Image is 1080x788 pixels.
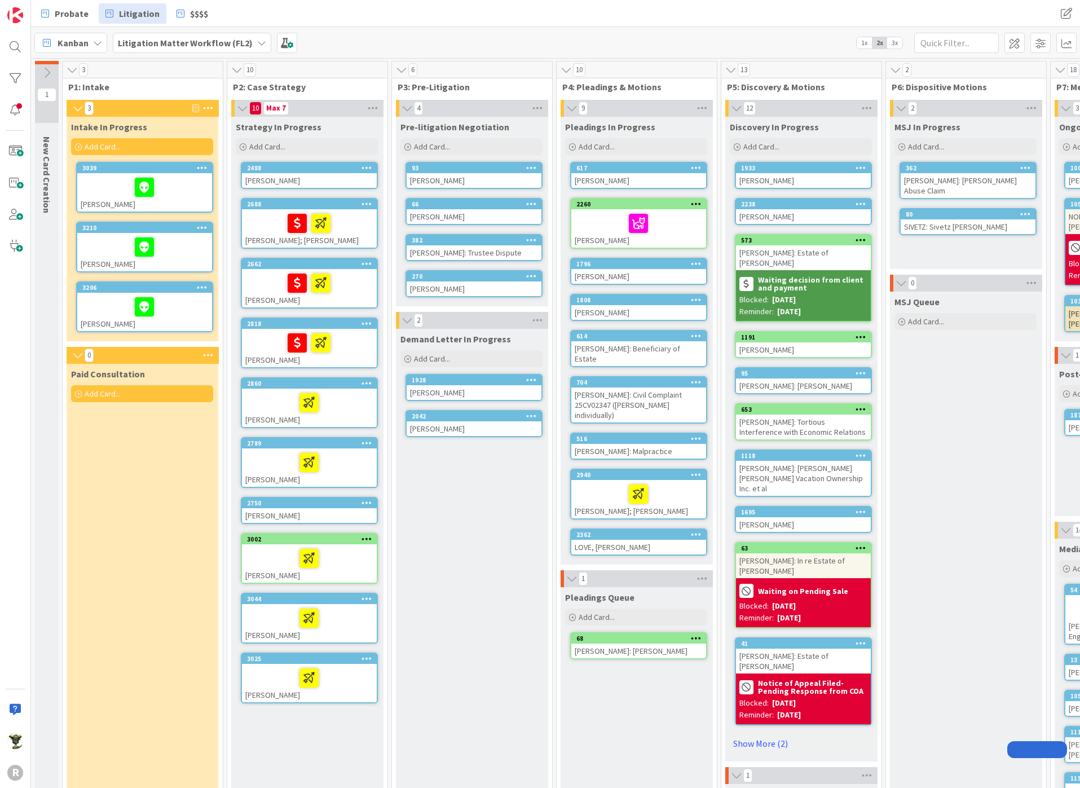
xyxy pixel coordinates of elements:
[236,121,321,133] span: Strategy In Progress
[565,592,634,603] span: Pleadings Queue
[562,81,703,93] span: P4: Pleadings & Motions
[576,378,706,386] div: 704
[741,640,871,648] div: 41
[242,173,377,188] div: [PERSON_NAME]
[571,470,706,518] div: 2940[PERSON_NAME]; [PERSON_NAME]
[242,163,377,173] div: 2488
[571,444,706,459] div: [PERSON_NAME]: Malpractice
[414,354,450,364] span: Add Card...
[908,276,917,290] span: 0
[576,471,706,479] div: 2940
[736,163,871,188] div: 1933[PERSON_NAME]
[908,142,944,152] span: Add Card...
[741,369,871,377] div: 95
[741,200,871,208] div: 2238
[736,507,871,532] div: 1695[PERSON_NAME]
[758,587,848,595] b: Waiting on Pending Sale
[242,654,377,664] div: 3025
[894,121,960,133] span: MSJ In Progress
[407,235,541,260] div: 382[PERSON_NAME]: Trustee Dispute
[758,679,867,695] b: Notice of Appeal Filed-Pending Response from COA
[736,404,871,415] div: 653
[901,209,1035,234] div: 80SIVETZ: Sivetz [PERSON_NAME]
[571,388,706,422] div: [PERSON_NAME]: Civil Complaint 25CV02347 ([PERSON_NAME] individually)
[571,341,706,366] div: [PERSON_NAME]: Beneficiary of Estate
[77,293,212,331] div: [PERSON_NAME]
[736,553,871,578] div: [PERSON_NAME]: In re Estate of [PERSON_NAME]
[758,276,867,292] b: Waiting decision from client and payment
[901,163,1035,173] div: 362
[565,121,655,133] span: Pleadings In Progress
[412,200,541,208] div: 66
[576,635,706,642] div: 68
[242,259,377,307] div: 2662[PERSON_NAME]
[772,294,796,306] div: [DATE]
[741,544,871,552] div: 63
[247,595,377,603] div: 3044
[908,102,917,115] span: 2
[736,507,871,517] div: 1695
[242,209,377,248] div: [PERSON_NAME]; [PERSON_NAME]
[571,295,706,305] div: 1808
[894,296,940,307] span: MSJ Queue
[576,296,706,304] div: 1808
[576,164,706,172] div: 617
[777,306,801,318] div: [DATE]
[736,173,871,188] div: [PERSON_NAME]
[407,199,541,224] div: 66[PERSON_NAME]
[736,404,871,439] div: 653[PERSON_NAME]: Tortious Interference with Economic Relations
[71,121,147,133] span: Intake In Progress
[412,272,541,280] div: 270
[242,378,377,389] div: 2860
[736,461,871,496] div: [PERSON_NAME]: [PERSON_NAME] [PERSON_NAME] Vacation Ownership Inc. et al
[576,260,706,268] div: 1796
[77,163,212,212] div: 3039[PERSON_NAME]
[872,37,887,49] span: 2x
[242,498,377,508] div: 2750
[579,572,588,586] span: 1
[7,733,23,749] img: NC
[407,271,541,281] div: 270
[741,406,871,413] div: 653
[772,697,796,709] div: [DATE]
[249,142,285,152] span: Add Card...
[242,389,377,427] div: [PERSON_NAME]
[242,544,377,583] div: [PERSON_NAME]
[412,236,541,244] div: 382
[247,164,377,172] div: 2488
[242,534,377,544] div: 3002
[914,33,999,53] input: Quick Filter...
[736,649,871,673] div: [PERSON_NAME]: Estate of [PERSON_NAME]
[736,639,871,649] div: 41
[736,235,871,245] div: 573
[892,81,1032,93] span: P6: Dispositive Motions
[247,655,377,663] div: 3025
[414,142,450,152] span: Add Card...
[242,534,377,583] div: 3002[PERSON_NAME]
[906,210,1035,218] div: 80
[739,600,769,612] div: Blocked:
[77,233,212,271] div: [PERSON_NAME]
[576,435,706,443] div: 516
[82,224,212,232] div: 3210
[901,209,1035,219] div: 80
[407,281,541,296] div: [PERSON_NAME]
[41,137,52,213] span: New Card Creation
[738,63,750,77] span: 13
[118,37,253,49] b: Litigation Matter Workflow (FL2)
[576,200,706,208] div: 2260
[741,333,871,341] div: 1191
[579,142,615,152] span: Add Card...
[571,331,706,341] div: 614
[242,664,377,702] div: [PERSON_NAME]
[7,765,23,781] div: R
[242,199,377,248] div: 2688[PERSON_NAME]; [PERSON_NAME]
[242,438,377,487] div: 2789[PERSON_NAME]
[7,7,23,23] img: Visit kanbanzone.com
[247,499,377,507] div: 2750
[247,535,377,543] div: 3002
[71,368,145,380] span: Paid Consultation
[242,163,377,188] div: 2488[PERSON_NAME]
[741,164,871,172] div: 1933
[736,163,871,173] div: 1933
